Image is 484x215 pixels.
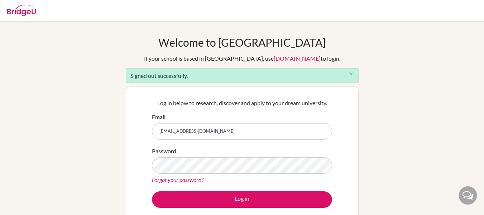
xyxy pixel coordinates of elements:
[7,5,36,16] img: Bridge-U
[274,55,321,62] a: [DOMAIN_NAME]
[152,113,166,121] label: Email
[348,71,354,76] i: close
[152,176,203,183] a: Forgot your password?
[152,147,176,155] label: Password
[144,54,340,63] div: If your school is based in [GEOGRAPHIC_DATA], use to login.
[344,69,358,79] button: Close
[152,99,332,107] p: Log in below to research, discover and apply to your dream university.
[126,68,359,83] div: Signed out successfully.
[152,191,332,208] button: Log in
[158,36,326,49] h1: Welcome to [GEOGRAPHIC_DATA]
